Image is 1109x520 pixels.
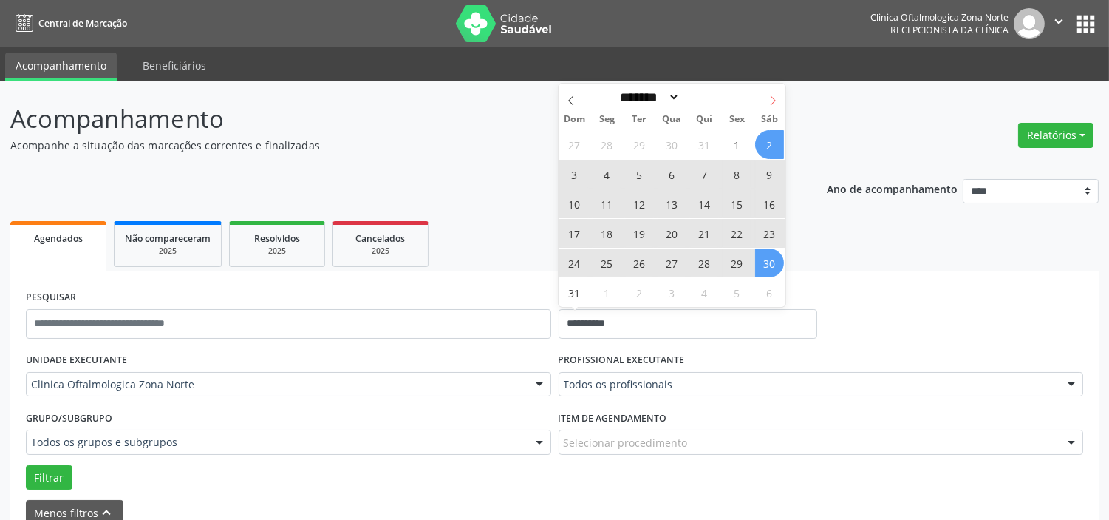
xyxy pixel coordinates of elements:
[26,465,72,490] button: Filtrar
[755,189,784,218] span: Agosto 16, 2025
[560,219,589,248] span: Agosto 17, 2025
[564,377,1054,392] span: Todos os profissionais
[559,115,591,124] span: Dom
[125,232,211,245] span: Não compareceram
[625,160,654,189] span: Agosto 5, 2025
[10,11,127,36] a: Central de Marcação
[560,249,589,277] span: Agosto 24, 2025
[755,249,784,277] span: Agosto 30, 2025
[625,219,654,248] span: Agosto 19, 2025
[625,189,654,218] span: Agosto 12, 2025
[31,377,521,392] span: Clinica Oftalmologica Zona Norte
[125,246,211,257] div: 2025
[593,219,621,248] span: Agosto 18, 2025
[870,11,1009,24] div: Clinica Oftalmologica Zona Norte
[5,53,117,81] a: Acompanhamento
[564,435,688,450] span: Selecionar procedimento
[560,189,589,218] span: Agosto 10, 2025
[690,219,719,248] span: Agosto 21, 2025
[658,189,686,218] span: Agosto 13, 2025
[755,130,784,159] span: Agosto 2, 2025
[356,232,406,245] span: Cancelados
[591,115,624,124] span: Seg
[658,130,686,159] span: Julho 30, 2025
[10,101,772,138] p: Acompanhamento
[827,179,958,197] p: Ano de acompanhamento
[690,189,719,218] span: Agosto 14, 2025
[658,219,686,248] span: Agosto 20, 2025
[723,278,751,307] span: Setembro 5, 2025
[680,90,728,105] input: Year
[593,249,621,277] span: Agosto 25, 2025
[1014,8,1045,39] img: img
[690,130,719,159] span: Julho 31, 2025
[559,407,667,430] label: Item de agendamento
[31,435,521,450] span: Todos os grupos e subgrupos
[690,278,719,307] span: Setembro 4, 2025
[690,160,719,189] span: Agosto 7, 2025
[723,130,751,159] span: Agosto 1, 2025
[658,160,686,189] span: Agosto 6, 2025
[658,249,686,277] span: Agosto 27, 2025
[656,115,689,124] span: Qua
[559,349,685,372] label: PROFISSIONAL EXECUTANTE
[625,278,654,307] span: Setembro 2, 2025
[1018,123,1093,148] button: Relatórios
[254,232,300,245] span: Resolvidos
[593,160,621,189] span: Agosto 4, 2025
[720,115,753,124] span: Sex
[240,246,314,257] div: 2025
[723,219,751,248] span: Agosto 22, 2025
[723,249,751,277] span: Agosto 29, 2025
[560,130,589,159] span: Julho 27, 2025
[723,189,751,218] span: Agosto 15, 2025
[658,278,686,307] span: Setembro 3, 2025
[26,407,112,430] label: Grupo/Subgrupo
[890,24,1009,36] span: Recepcionista da clínica
[560,278,589,307] span: Agosto 31, 2025
[755,160,784,189] span: Agosto 9, 2025
[593,189,621,218] span: Agosto 11, 2025
[755,278,784,307] span: Setembro 6, 2025
[625,130,654,159] span: Julho 29, 2025
[26,349,127,372] label: UNIDADE EXECUTANTE
[593,130,621,159] span: Julho 28, 2025
[1073,11,1099,37] button: apps
[344,246,417,257] div: 2025
[1045,8,1073,39] button: 
[753,115,785,124] span: Sáb
[132,53,216,78] a: Beneficiários
[560,160,589,189] span: Agosto 3, 2025
[755,219,784,248] span: Agosto 23, 2025
[1051,13,1067,30] i: 
[593,278,621,307] span: Setembro 1, 2025
[624,115,656,124] span: Ter
[38,17,127,30] span: Central de Marcação
[10,138,772,153] p: Acompanhe a situação das marcações correntes e finalizadas
[26,286,76,309] label: PESQUISAR
[688,115,720,124] span: Qui
[34,232,83,245] span: Agendados
[723,160,751,189] span: Agosto 8, 2025
[625,249,654,277] span: Agosto 26, 2025
[615,90,680,105] select: Month
[690,249,719,277] span: Agosto 28, 2025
